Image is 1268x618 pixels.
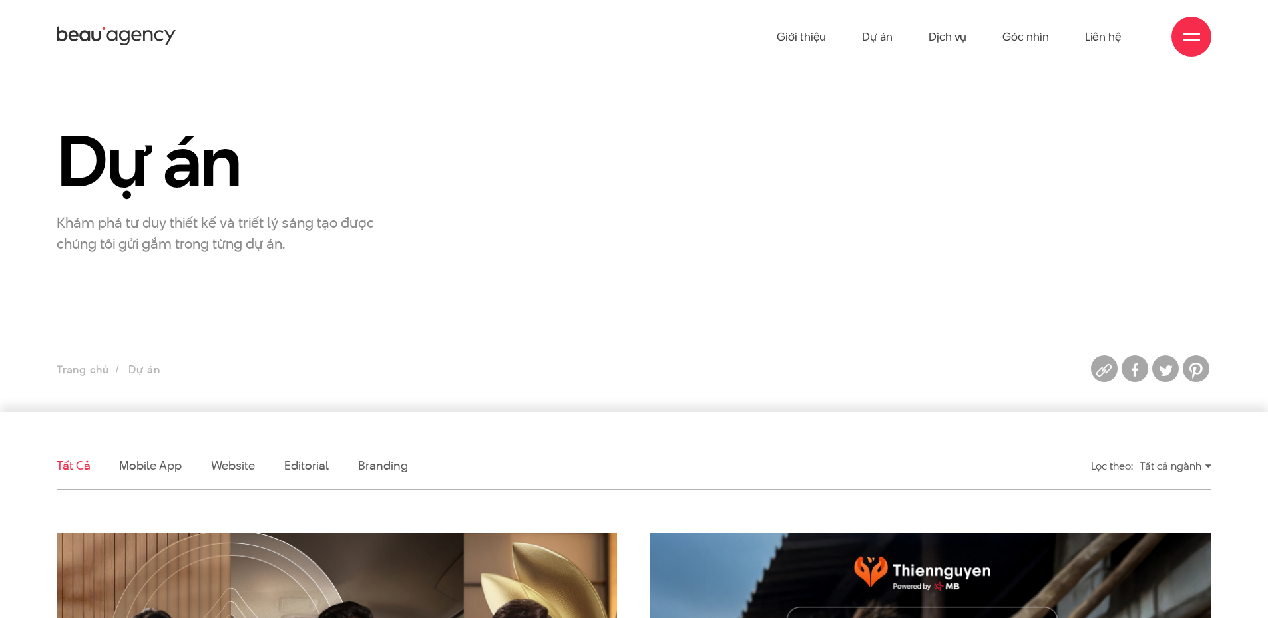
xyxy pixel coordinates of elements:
[119,457,181,474] a: Mobile app
[57,362,108,377] a: Trang chủ
[1140,454,1211,478] div: Tất cả ngành
[211,457,255,474] a: Website
[358,457,407,474] a: Branding
[57,212,389,254] p: Khám phá tư duy thiết kế và triết lý sáng tạo được chúng tôi gửi gắm trong từng dự án.
[284,457,329,474] a: Editorial
[57,457,90,474] a: Tất cả
[57,123,419,200] h1: Dự án
[1091,454,1133,478] div: Lọc theo:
